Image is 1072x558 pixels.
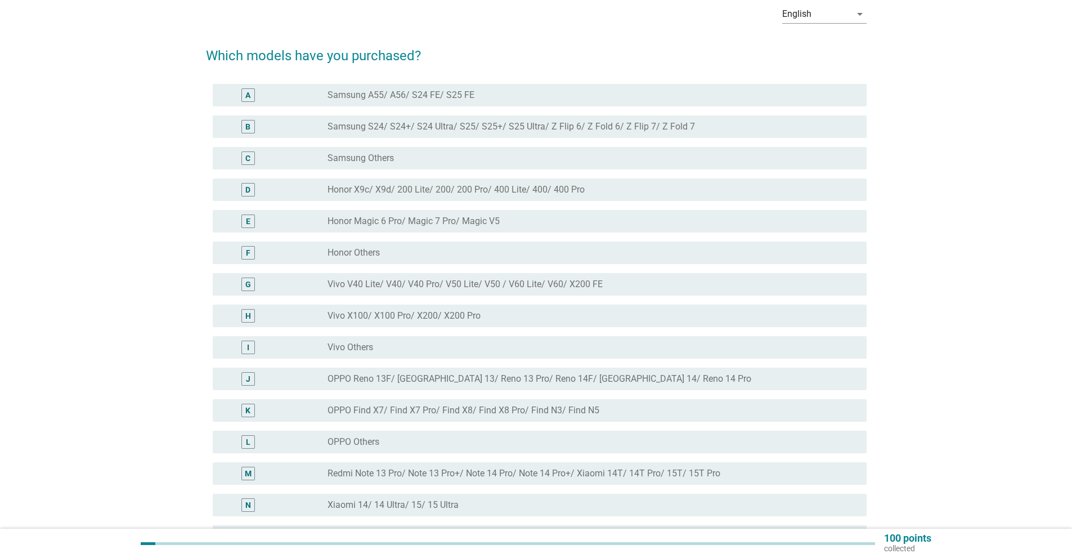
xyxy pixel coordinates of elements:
label: OPPO Reno 13F/ [GEOGRAPHIC_DATA] 13/ Reno 13 Pro/ Reno 14F/ [GEOGRAPHIC_DATA] 14/ Reno 14 Pro [328,373,751,385]
label: Honor Others [328,247,380,258]
div: A [245,90,250,101]
label: OPPO Find X7/ Find X7 Pro/ Find X8/ Find X8 Pro/ Find N3/ Find N5 [328,405,599,416]
label: OPPO Others [328,436,379,448]
label: Samsung Others [328,153,394,164]
label: Honor Magic 6 Pro/ Magic 7 Pro/ Magic V5 [328,216,500,227]
label: Honor X9c/ X9d/ 200 Lite/ 200/ 200 Pro/ 400 Lite/ 400/ 400 Pro [328,184,585,195]
div: H [245,310,251,322]
div: G [245,279,251,291]
p: 100 points [884,533,931,543]
div: B [245,121,250,133]
label: Redmi Note 13 Pro/ Note 13 Pro+/ Note 14 Pro/ Note 14 Pro+/ Xiaomi 14T/ 14T Pro/ 15T/ 15T Pro [328,468,720,479]
div: J [246,373,250,385]
div: C [245,153,250,164]
i: arrow_drop_down [853,7,867,21]
label: Vivo X100/ X100 Pro/ X200/ X200 Pro [328,310,481,322]
div: L [246,436,250,448]
div: English [782,9,811,19]
label: Samsung A55/ A56/ S24 FE/ S25 FE [328,90,474,101]
div: D [245,184,250,196]
div: E [246,216,250,227]
h2: Which models have you purchased? [206,34,867,66]
div: K [245,405,250,417]
label: Xiaomi 14/ 14 Ultra/ 15/ 15 Ultra [328,499,459,511]
label: Vivo Others [328,342,373,353]
div: I [247,342,249,354]
p: collected [884,543,931,553]
label: Samsung S24/ S24+/ S24 Ultra/ S25/ S25+/ S25 Ultra/ Z Flip 6/ Z Fold 6/ Z Flip 7/ Z Fold 7 [328,121,695,132]
div: M [245,468,252,480]
div: N [245,499,251,511]
label: Vivo V40 Lite/ V40/ V40 Pro/ V50 Lite/ V50 / V60 Lite/ V60/ X200 FE [328,279,603,290]
div: F [246,247,250,259]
